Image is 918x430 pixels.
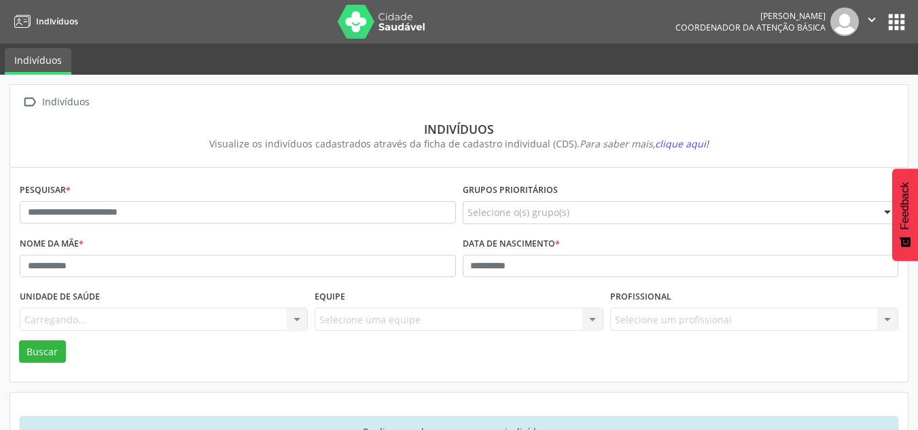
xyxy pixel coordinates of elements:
div: [PERSON_NAME] [675,10,826,22]
button: apps [885,10,908,34]
div: Visualize os indivíduos cadastrados através da ficha de cadastro individual (CDS). [29,137,889,151]
label: Grupos prioritários [463,180,558,201]
i:  [20,92,39,112]
button: Feedback - Mostrar pesquisa [892,168,918,261]
a: Indivíduos [5,48,71,75]
span: Coordenador da Atenção Básica [675,22,826,33]
div: Indivíduos [29,122,889,137]
label: Equipe [315,287,345,308]
button: Buscar [19,340,66,363]
label: Pesquisar [20,180,71,201]
span: Indivíduos [36,16,78,27]
span: Selecione o(s) grupo(s) [467,205,569,219]
span: Feedback [899,182,911,230]
button:  [859,7,885,36]
img: img [830,7,859,36]
label: Nome da mãe [20,234,84,255]
div: Indivíduos [39,92,92,112]
a: Indivíduos [10,10,78,33]
label: Profissional [610,287,671,308]
i:  [864,12,879,27]
a:  Indivíduos [20,92,92,112]
label: Unidade de saúde [20,287,100,308]
span: clique aqui! [655,137,709,150]
i: Para saber mais, [580,137,709,150]
label: Data de nascimento [463,234,560,255]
